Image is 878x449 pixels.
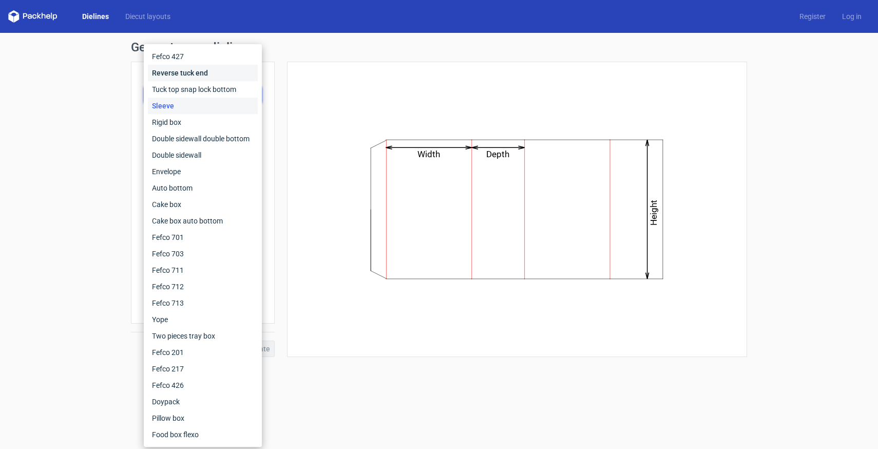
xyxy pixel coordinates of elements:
[148,361,258,377] div: Fefco 217
[117,11,179,22] a: Diecut layouts
[74,11,117,22] a: Dielines
[148,81,258,98] div: Tuck top snap lock bottom
[148,147,258,163] div: Double sidewall
[148,114,258,130] div: Rigid box
[148,229,258,246] div: Fefco 701
[148,344,258,361] div: Fefco 201
[148,48,258,65] div: Fefco 427
[418,149,441,159] text: Width
[148,426,258,443] div: Food box flexo
[148,311,258,328] div: Yope
[131,41,747,53] h1: Generate new dieline
[148,196,258,213] div: Cake box
[148,180,258,196] div: Auto bottom
[148,410,258,426] div: Pillow box
[148,328,258,344] div: Two pieces tray box
[148,163,258,180] div: Envelope
[148,278,258,295] div: Fefco 712
[148,98,258,114] div: Sleeve
[148,130,258,147] div: Double sidewall double bottom
[487,149,510,159] text: Depth
[791,11,834,22] a: Register
[649,200,659,226] text: Height
[148,246,258,262] div: Fefco 703
[148,65,258,81] div: Reverse tuck end
[148,394,258,410] div: Doypack
[148,377,258,394] div: Fefco 426
[148,213,258,229] div: Cake box auto bottom
[148,262,258,278] div: Fefco 711
[834,11,870,22] a: Log in
[148,295,258,311] div: Fefco 713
